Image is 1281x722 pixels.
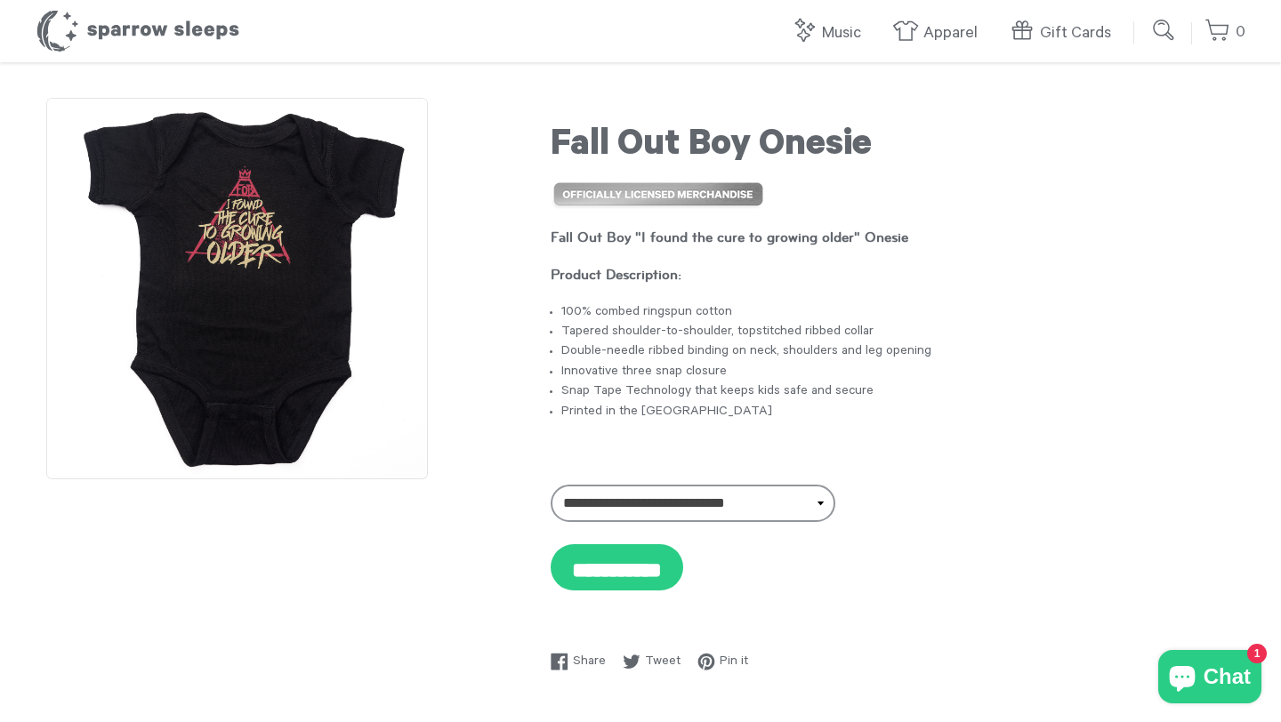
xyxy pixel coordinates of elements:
li: Double-needle ribbed binding on neck, shoulders and leg opening [561,342,1235,362]
li: Snap Tape Technology that keeps kids safe and secure [561,382,1235,402]
span: Tweet [645,653,681,672]
li: Innovative three snap closure [561,363,1235,382]
inbox-online-store-chat: Shopify online store chat [1153,650,1267,708]
strong: Product Description: [551,267,681,282]
li: 100% combed ringspun cotton [561,303,1235,323]
li: Printed in the [GEOGRAPHIC_DATA] [561,403,1235,422]
a: 0 [1204,13,1245,52]
input: Submit [1147,12,1182,48]
img: Fall Out Boy Onesie [46,98,428,479]
h1: Fall Out Boy Onesie [551,125,1235,170]
h1: Sparrow Sleeps [36,9,240,53]
a: Gift Cards [1009,14,1120,52]
li: Tapered shoulder-to-shoulder, topstitched ribbed collar [561,323,1235,342]
span: Share [573,653,606,672]
span: Pin it [720,653,748,672]
a: Apparel [892,14,987,52]
a: Music [791,14,870,52]
strong: Fall Out Boy "I found the cure to growing older" Onesie [551,229,908,245]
